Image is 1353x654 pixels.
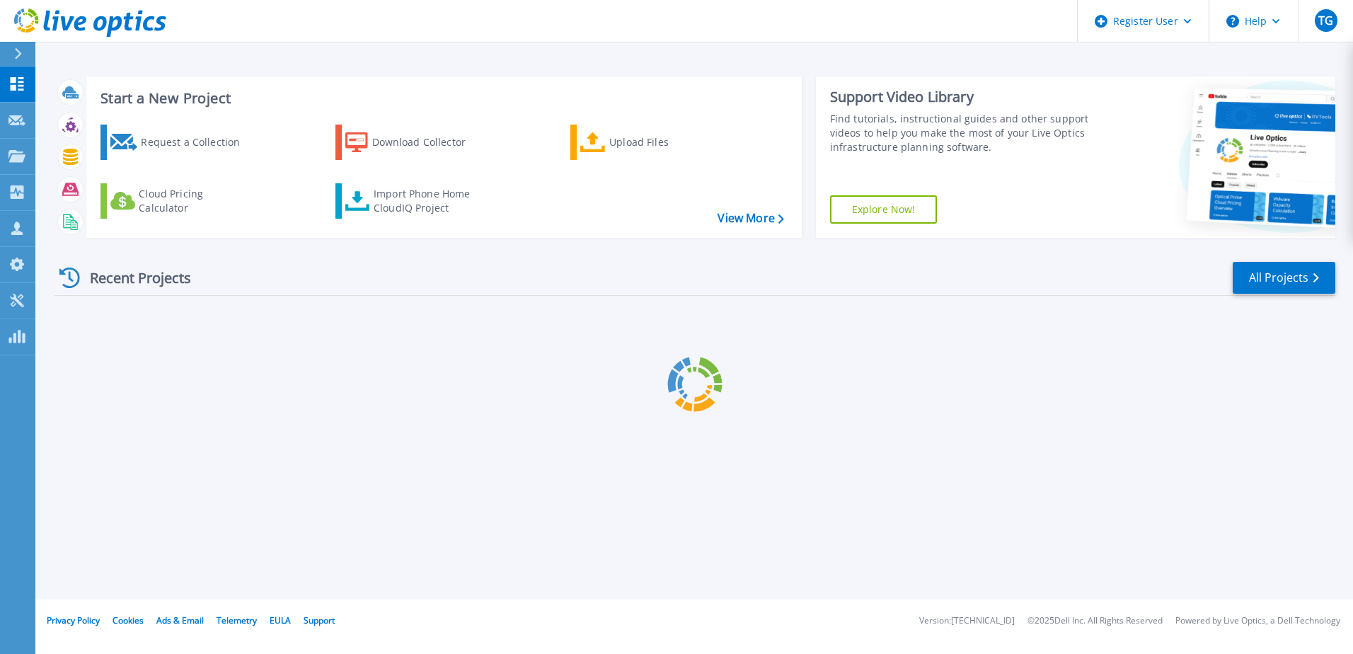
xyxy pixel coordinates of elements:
div: Find tutorials, instructional guides and other support videos to help you make the most of your L... [830,112,1095,154]
div: Cloud Pricing Calculator [139,187,252,215]
a: Telemetry [217,614,257,626]
a: Explore Now! [830,195,938,224]
a: All Projects [1233,262,1335,294]
div: Download Collector [372,128,485,156]
a: Download Collector [335,125,493,160]
a: View More [718,212,783,225]
a: Cloud Pricing Calculator [100,183,258,219]
a: Request a Collection [100,125,258,160]
h3: Start a New Project [100,91,783,106]
li: © 2025 Dell Inc. All Rights Reserved [1027,616,1163,626]
a: Privacy Policy [47,614,100,626]
a: Upload Files [570,125,728,160]
a: Cookies [113,614,144,626]
div: Upload Files [609,128,722,156]
li: Version: [TECHNICAL_ID] [919,616,1015,626]
a: EULA [270,614,291,626]
div: Support Video Library [830,88,1095,106]
div: Recent Projects [54,260,210,295]
a: Ads & Email [156,614,204,626]
div: Request a Collection [141,128,254,156]
span: TG [1318,15,1333,26]
li: Powered by Live Optics, a Dell Technology [1175,616,1340,626]
a: Support [304,614,335,626]
div: Import Phone Home CloudIQ Project [374,187,484,215]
